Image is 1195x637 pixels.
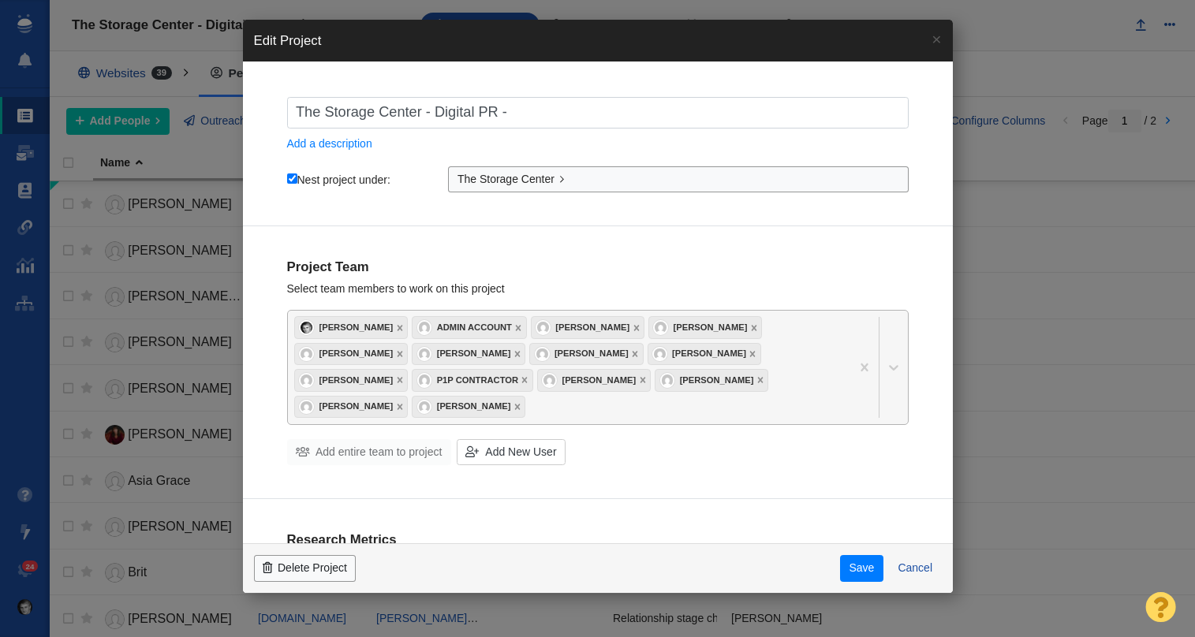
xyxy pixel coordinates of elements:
[301,348,312,360] img: fd22f7e66fffb527e0485d027231f14a
[662,374,674,386] img: f969a929550c49b0f71394cf79ab7d2e
[287,259,909,275] h4: Project Team
[301,374,312,386] img: 4d4450a2c5952a6e56f006464818e682
[419,348,431,360] img: d478f18cf59100fc7fb393b65de463c2
[419,322,431,333] img: 11a9b8c779f57ca999ffce8f8ad022bf
[674,323,748,332] div: [PERSON_NAME]
[437,323,512,332] div: Admin Account
[287,137,372,150] a: Add a description
[537,322,549,333] img: 6a5e3945ebbb48ba90f02ffc6c7ec16f
[543,374,555,386] img: 5fdd85798f82c50f5c45a90349a4caae
[287,173,390,187] label: Nest project under:
[301,322,312,333] img: a86837b758f9a69365881dc781ee9f45
[437,402,511,411] div: [PERSON_NAME]
[287,532,909,548] h4: Research Metrics
[654,348,666,360] img: d3895725eb174adcf95c2ff5092785ef
[921,20,952,58] button: ×
[536,348,548,360] img: c9363fb76f5993e53bff3b340d5c230a
[437,376,518,385] div: P1P Contractor
[301,401,312,413] img: 8a21b1a12a7554901d364e890baed237
[419,374,431,386] img: e993f40ed236f6fe77e44067b7a36b31
[555,323,629,332] div: [PERSON_NAME]
[254,555,357,582] button: Delete Project
[319,376,393,385] div: [PERSON_NAME]
[319,323,393,332] div: [PERSON_NAME]
[840,555,883,582] button: Save
[889,555,942,582] button: Cancel
[287,281,909,296] div: Select team members to work on this project
[319,402,393,411] div: [PERSON_NAME]
[457,439,566,466] a: Add New User
[316,444,442,460] span: Add entire team to project
[419,401,431,413] img: 0a657928374d280f0cbdf2a1688580e1
[319,349,393,358] div: [PERSON_NAME]
[655,322,667,333] img: 6666be2716d01fa25c64273d52b20fd7
[457,171,555,188] span: The Storage Center
[555,349,629,358] div: [PERSON_NAME]
[562,376,636,385] div: [PERSON_NAME]
[287,97,909,129] input: Project Name
[254,31,322,50] h4: Edit Project
[287,173,297,184] input: Nest project under:
[680,376,754,385] div: [PERSON_NAME]
[672,349,746,358] div: [PERSON_NAME]
[437,349,511,358] div: [PERSON_NAME]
